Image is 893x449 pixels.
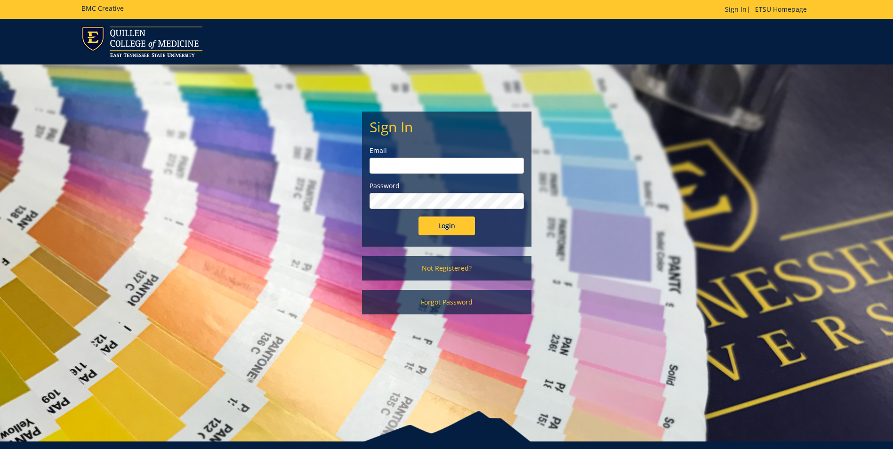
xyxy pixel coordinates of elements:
[750,5,812,14] a: ETSU Homepage
[725,5,812,14] p: |
[725,5,747,14] a: Sign In
[370,119,524,135] h2: Sign In
[370,181,524,191] label: Password
[81,26,202,57] img: ETSU logo
[362,256,531,281] a: Not Registered?
[81,5,124,12] h5: BMC Creative
[418,216,475,235] input: Login
[370,146,524,155] label: Email
[362,290,531,314] a: Forgot Password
